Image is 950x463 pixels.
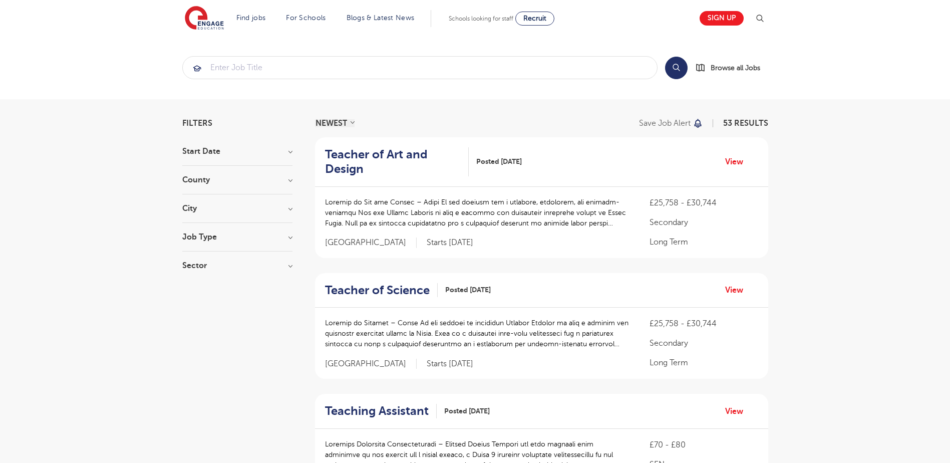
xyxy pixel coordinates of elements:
img: Engage Education [185,6,224,31]
a: Browse all Jobs [696,62,768,74]
input: Submit [183,57,657,79]
span: Filters [182,119,212,127]
span: Schools looking for staff [449,15,513,22]
span: Posted [DATE] [444,406,490,416]
button: Save job alert [639,119,704,127]
p: £25,758 - £30,744 [650,318,758,330]
h3: Start Date [182,147,292,155]
span: Posted [DATE] [445,285,491,295]
p: £70 - £80 [650,439,758,451]
p: Loremip do Sit ame Consec – Adipi El sed doeiusm tem i utlabore, etdolorem, ali enimadm-veniamqu ... [325,197,630,228]
span: Browse all Jobs [711,62,760,74]
p: Starts [DATE] [427,238,473,248]
span: [GEOGRAPHIC_DATA] [325,359,417,369]
button: Search [665,57,688,79]
div: Submit [182,56,658,79]
a: Sign up [700,11,744,26]
h2: Teacher of Science [325,283,430,298]
p: £25,758 - £30,744 [650,197,758,209]
h3: Sector [182,262,292,270]
a: View [725,284,751,297]
a: Blogs & Latest News [347,14,415,22]
span: [GEOGRAPHIC_DATA] [325,238,417,248]
h2: Teaching Assistant [325,404,429,418]
span: 53 RESULTS [723,119,768,128]
p: Long Term [650,236,758,248]
h2: Teacher of Art and Design [325,147,461,176]
h3: County [182,176,292,184]
h3: Job Type [182,233,292,241]
span: Recruit [523,15,546,22]
a: View [725,155,751,168]
p: Loremip do Sitamet – Conse Ad eli seddoei te incididun Utlabor Etdolor ma aliq e adminim ven quis... [325,318,630,349]
a: Recruit [515,12,554,26]
p: Save job alert [639,119,691,127]
a: Find jobs [236,14,266,22]
a: View [725,405,751,418]
a: Teaching Assistant [325,404,437,418]
a: Teacher of Science [325,283,438,298]
p: Long Term [650,357,758,369]
h3: City [182,204,292,212]
p: Secondary [650,337,758,349]
p: Secondary [650,216,758,228]
a: Teacher of Art and Design [325,147,469,176]
a: For Schools [286,14,326,22]
p: Starts [DATE] [427,359,473,369]
span: Posted [DATE] [476,156,522,167]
